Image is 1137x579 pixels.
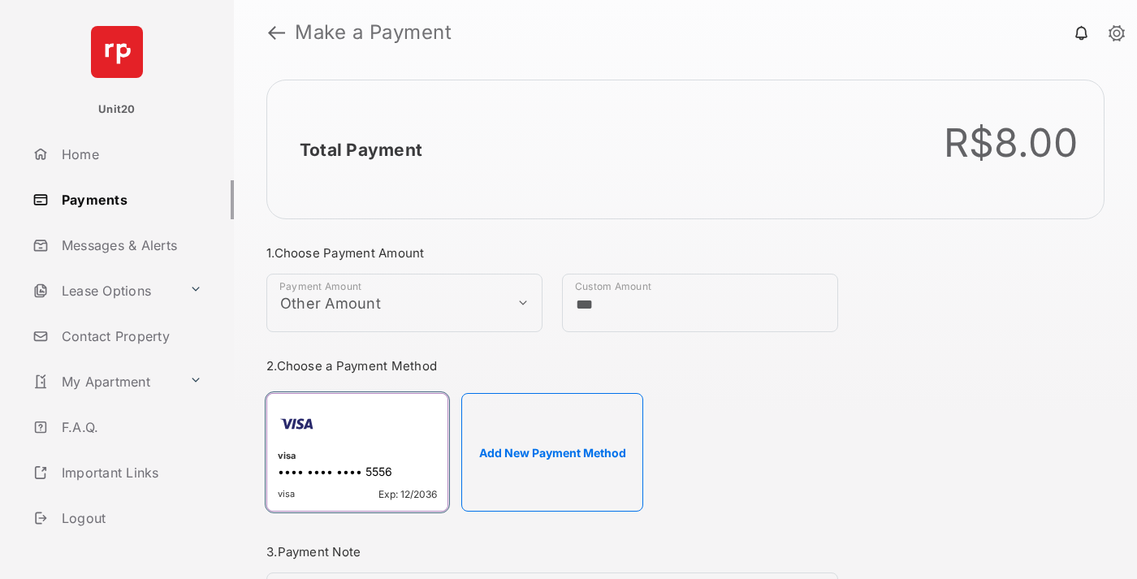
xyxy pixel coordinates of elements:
[278,488,295,500] span: visa
[26,453,209,492] a: Important Links
[266,358,838,374] h3: 2. Choose a Payment Method
[266,544,838,560] h3: 3. Payment Note
[26,408,234,447] a: F.A.Q.
[26,180,234,219] a: Payments
[26,317,234,356] a: Contact Property
[26,499,234,538] a: Logout
[266,393,448,512] div: visa•••• •••• •••• 5556visaExp: 12/2036
[26,135,234,174] a: Home
[300,140,422,160] h2: Total Payment
[378,488,437,500] span: Exp: 12/2036
[98,102,136,118] p: Unit20
[295,23,452,42] strong: Make a Payment
[26,362,183,401] a: My Apartment
[944,119,1079,166] div: R$8.00
[266,245,838,261] h3: 1. Choose Payment Amount
[26,226,234,265] a: Messages & Alerts
[26,271,183,310] a: Lease Options
[91,26,143,78] img: svg+xml;base64,PHN2ZyB4bWxucz0iaHR0cDovL3d3dy53My5vcmcvMjAwMC9zdmciIHdpZHRoPSI2NCIgaGVpZ2h0PSI2NC...
[278,450,437,464] div: visa
[278,464,437,482] div: •••• •••• •••• 5556
[461,393,643,512] button: Add New Payment Method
